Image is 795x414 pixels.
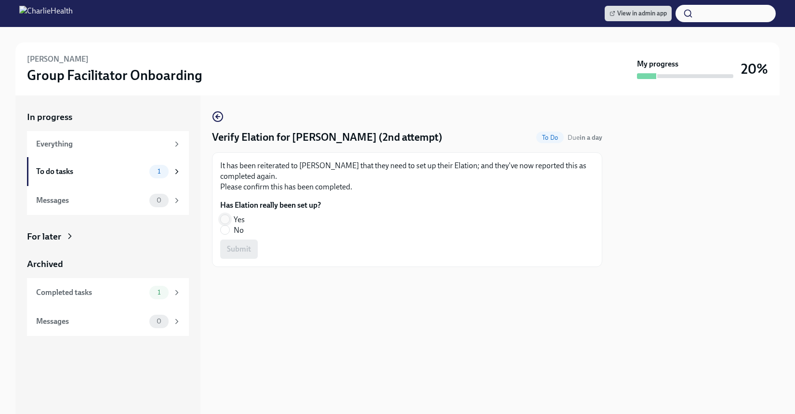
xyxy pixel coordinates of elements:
[36,139,169,149] div: Everything
[27,186,189,215] a: Messages0
[27,157,189,186] a: To do tasks1
[152,168,166,175] span: 1
[152,289,166,296] span: 1
[27,67,202,84] h3: Group Facilitator Onboarding
[580,134,602,142] strong: in a day
[27,230,189,243] a: For later
[151,197,167,204] span: 0
[27,131,189,157] a: Everything
[234,225,244,236] span: No
[568,134,602,142] span: Due
[36,316,146,327] div: Messages
[36,195,146,206] div: Messages
[220,200,321,211] label: Has Elation really been set up?
[609,9,667,18] span: View in admin app
[27,278,189,307] a: Completed tasks1
[19,6,73,21] img: CharlieHealth
[36,166,146,177] div: To do tasks
[27,307,189,336] a: Messages0
[220,160,594,192] p: It has been reiterated to [PERSON_NAME] that they need to set up their Elation; and they've now r...
[27,230,61,243] div: For later
[36,287,146,298] div: Completed tasks
[536,134,564,141] span: To Do
[637,59,678,69] strong: My progress
[568,133,602,142] span: September 28th, 2025 10:00
[212,130,442,145] h4: Verify Elation for [PERSON_NAME] (2nd attempt)
[27,258,189,270] a: Archived
[741,60,768,78] h3: 20%
[27,54,89,65] h6: [PERSON_NAME]
[27,111,189,123] a: In progress
[234,214,245,225] span: Yes
[151,318,167,325] span: 0
[605,6,672,21] a: View in admin app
